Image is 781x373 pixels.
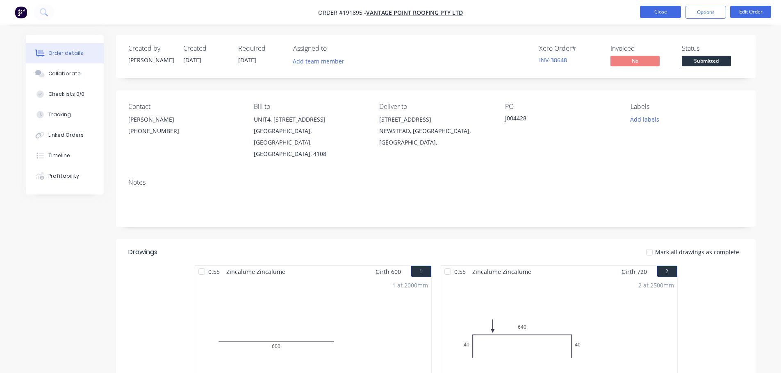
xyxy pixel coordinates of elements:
[128,125,241,137] div: [PHONE_NUMBER]
[128,103,241,111] div: Contact
[26,145,104,166] button: Timeline
[26,166,104,186] button: Profitability
[128,247,157,257] div: Drawings
[183,56,201,64] span: [DATE]
[610,56,660,66] span: No
[392,281,428,289] div: 1 at 2000mm
[657,266,677,277] button: 2
[730,6,771,18] button: Edit Order
[376,266,401,278] span: Girth 600
[254,114,366,160] div: UNIT4, [STREET_ADDRESS][GEOGRAPHIC_DATA], [GEOGRAPHIC_DATA], [GEOGRAPHIC_DATA], 4108
[26,84,104,104] button: Checklists 0/0
[655,248,739,256] span: Mark all drawings as complete
[318,9,366,16] span: Order #191895 -
[128,179,743,186] div: Notes
[48,50,83,57] div: Order details
[238,56,256,64] span: [DATE]
[205,266,223,278] span: 0.55
[48,131,84,139] div: Linked Orders
[288,56,348,67] button: Add team member
[469,266,535,278] span: Zincalume Zincalume
[622,266,647,278] span: Girth 720
[379,125,492,148] div: NEWSTEAD, [GEOGRAPHIC_DATA], [GEOGRAPHIC_DATA],
[293,45,375,52] div: Assigned to
[379,114,492,125] div: [STREET_ADDRESS]
[631,103,743,111] div: Labels
[254,103,366,111] div: Bill to
[128,45,173,52] div: Created by
[48,152,70,159] div: Timeline
[682,56,731,68] button: Submitted
[26,125,104,145] button: Linked Orders
[26,104,104,125] button: Tracking
[626,114,664,125] button: Add labels
[366,9,463,16] a: Vantage Point Roofing Pty Ltd
[505,114,608,125] div: J004428
[539,45,601,52] div: Xero Order #
[638,281,674,289] div: 2 at 2500mm
[238,45,283,52] div: Required
[254,114,366,125] div: UNIT4, [STREET_ADDRESS]
[128,114,241,125] div: [PERSON_NAME]
[685,6,726,19] button: Options
[451,266,469,278] span: 0.55
[682,45,743,52] div: Status
[48,70,81,77] div: Collaborate
[293,56,349,67] button: Add team member
[183,45,228,52] div: Created
[254,125,366,160] div: [GEOGRAPHIC_DATA], [GEOGRAPHIC_DATA], [GEOGRAPHIC_DATA], 4108
[48,111,71,118] div: Tracking
[128,114,241,140] div: [PERSON_NAME][PHONE_NUMBER]
[26,63,104,84] button: Collaborate
[411,266,431,277] button: 1
[128,56,173,64] div: [PERSON_NAME]
[223,266,289,278] span: Zincalume Zincalume
[505,103,617,111] div: PO
[379,103,492,111] div: Deliver to
[15,6,27,18] img: Factory
[26,43,104,63] button: Order details
[610,45,672,52] div: Invoiced
[539,56,567,64] a: INV-38648
[682,56,731,66] span: Submitted
[48,90,84,98] div: Checklists 0/0
[379,114,492,148] div: [STREET_ADDRESS]NEWSTEAD, [GEOGRAPHIC_DATA], [GEOGRAPHIC_DATA],
[640,6,681,18] button: Close
[48,172,79,180] div: Profitability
